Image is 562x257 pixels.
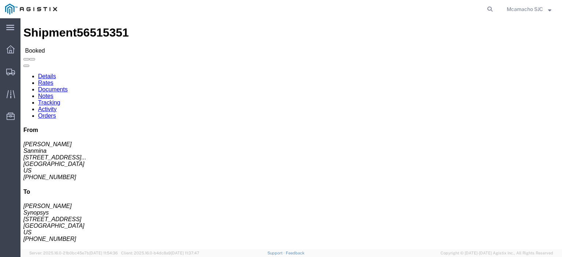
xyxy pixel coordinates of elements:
a: Support [267,251,286,255]
span: Server: 2025.16.0-21b0bc45e7b [29,251,118,255]
iframe: FS Legacy Container [20,18,562,249]
a: Feedback [286,251,304,255]
span: [DATE] 11:54:36 [89,251,118,255]
span: Mcamacho SJC [507,5,543,13]
span: Client: 2025.16.0-b4dc8a9 [121,251,199,255]
span: Copyright © [DATE]-[DATE] Agistix Inc., All Rights Reserved [441,250,553,256]
button: Mcamacho SJC [506,5,552,14]
span: [DATE] 11:37:47 [171,251,199,255]
img: logo [5,4,57,15]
